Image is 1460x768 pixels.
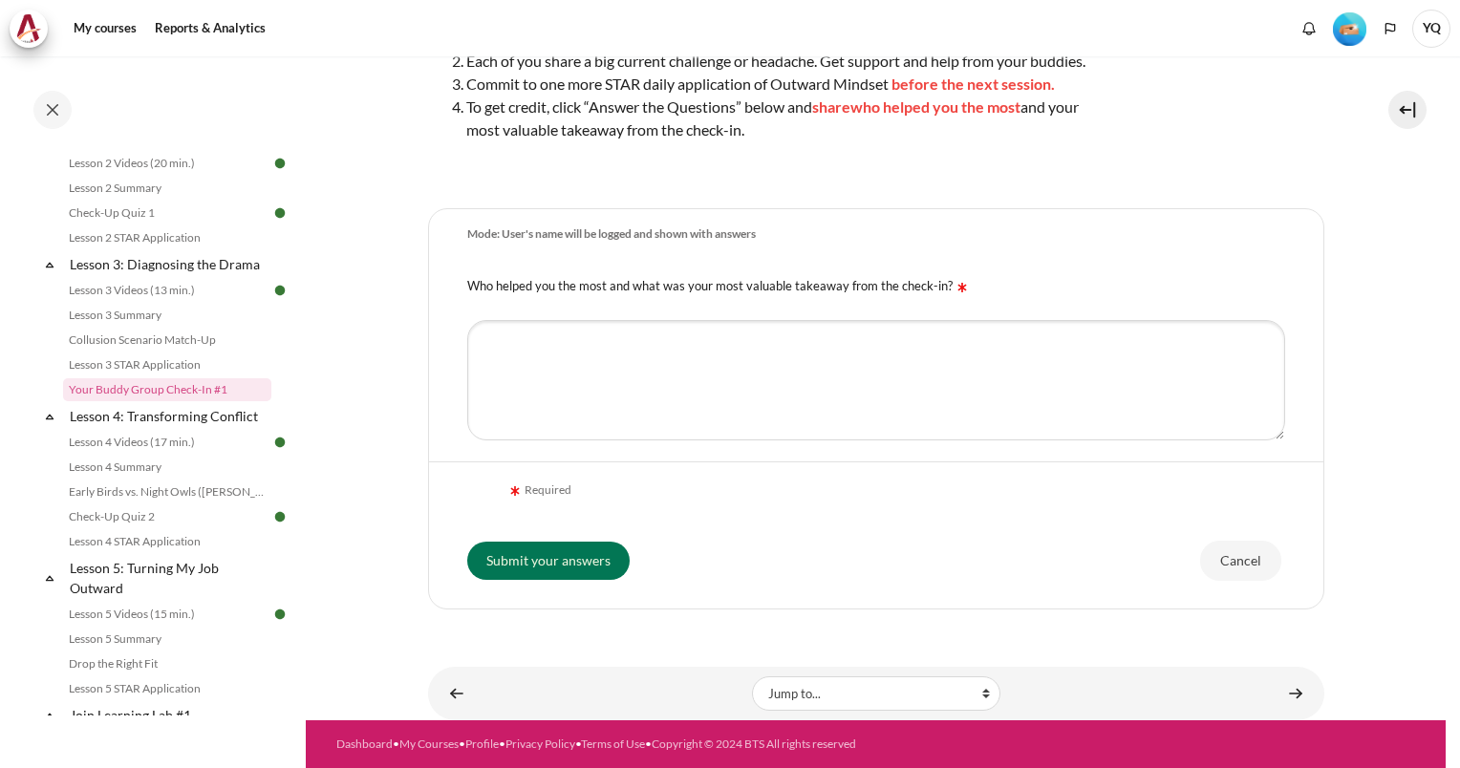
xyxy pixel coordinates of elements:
span: share [812,97,850,116]
a: Copyright © 2024 BTS All rights reserved [652,736,856,751]
a: Lesson 3: Diagnosing the Drama [67,251,271,277]
span: Collapse [40,568,59,587]
div: Required [505,481,571,501]
img: Done [271,204,289,222]
a: Collusion Scenario Match-Up [63,329,271,352]
img: Done [271,606,289,623]
a: Lesson 3 STAR Application [63,353,271,376]
a: Lesson 3 Summary [63,304,271,327]
a: Lesson 4 STAR Application [63,530,271,553]
a: Lesson 5 STAR Application [63,677,271,700]
div: Mode: User's name will be logged and shown with answers [467,226,756,243]
a: User menu [1412,10,1450,48]
input: Cancel [1200,541,1281,581]
input: Submit your answers [467,542,630,580]
a: Lesson 5 Summary [63,628,271,651]
a: Lesson 2 STAR Application [63,226,271,249]
img: Required field [953,278,972,297]
div: • • • • • [336,736,928,753]
button: Languages [1376,14,1405,43]
span: Each of you share a big current challenge or headache. Get support and help from your buddies. [466,52,1085,70]
span: . [1051,75,1055,93]
div: Show notification window with no new notifications [1295,14,1323,43]
img: Done [271,155,289,172]
a: My Courses [399,736,459,751]
span: who helped you the most [850,97,1020,116]
a: Your Buddy Group Check-In #1 [63,378,271,401]
a: Level #2 [1325,11,1374,46]
li: To get credit, click “Answer the Questions” below and and your most valuable takeaway from the ch... [466,96,1097,141]
a: Privacy Policy [505,736,575,751]
a: Lesson 3 Videos (13 min.) [63,279,271,302]
a: Drop the Right Fit [63,652,271,675]
div: Level #2 [1333,11,1366,46]
a: ◄ Lesson 3 STAR Application [438,674,476,712]
a: Architeck Architeck [10,10,57,48]
a: Lesson 5 Videos (15 min.) [63,603,271,626]
img: Done [271,434,289,451]
a: Lesson 4 Summary [63,456,271,479]
img: Level #2 [1333,12,1366,46]
img: Architeck [15,14,42,43]
a: Lesson 4 Videos (17 min.) ► [1277,674,1315,712]
a: Lesson 2 Videos (20 min.) [63,152,271,175]
img: Done [271,282,289,299]
a: My courses [67,10,143,48]
a: Lesson 4: Transforming Conflict [67,403,271,429]
a: Lesson 5: Turning My Job Outward [67,555,271,601]
img: Required field [505,481,525,501]
span: Collapse [40,407,59,426]
label: Who helped you the most and what was your most valuable takeaway from the check-in? [467,278,972,293]
a: Lesson 2 Summary [63,177,271,200]
a: Lesson 4 Videos (17 min.) [63,431,271,454]
img: Done [271,508,289,525]
span: YQ [1412,10,1450,48]
a: Join Learning Lab #1 [67,702,271,728]
span: before the next session [891,75,1051,93]
a: Reports & Analytics [148,10,272,48]
a: Dashboard [336,736,393,751]
span: Collapse [40,255,59,274]
a: Profile [465,736,499,751]
li: Commit to one more STAR daily application of Outward Mindset [466,73,1097,96]
a: Check-Up Quiz 1 [63,202,271,224]
a: Early Birds vs. Night Owls ([PERSON_NAME]'s Story) [63,480,271,503]
a: Terms of Use [581,736,645,751]
span: Collapse [40,706,59,725]
a: Check-Up Quiz 2 [63,505,271,528]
